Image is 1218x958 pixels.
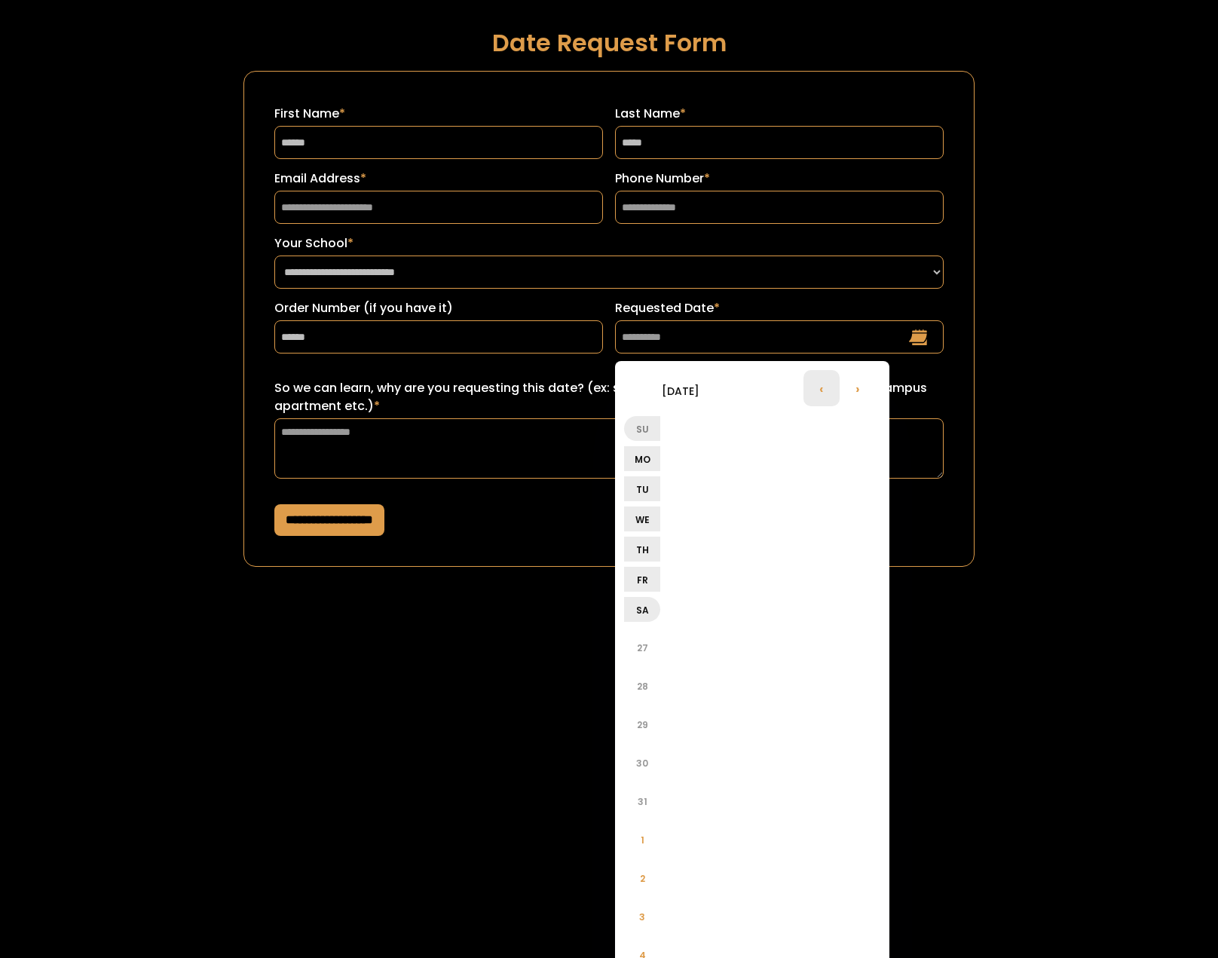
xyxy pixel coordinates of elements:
[624,629,660,666] li: 27
[624,706,660,742] li: 29
[274,234,944,253] label: Your School
[840,370,876,406] li: ›
[624,668,660,704] li: 28
[624,537,660,562] li: Th
[243,71,975,567] form: Request a Date Form
[615,170,944,188] label: Phone Number
[624,822,660,858] li: 1
[274,170,603,188] label: Email Address
[274,299,603,317] label: Order Number (if you have it)
[615,299,944,317] label: Requested Date
[624,372,737,409] li: [DATE]
[243,29,975,56] h1: Date Request Form
[624,860,660,896] li: 2
[274,379,944,415] label: So we can learn, why are you requesting this date? (ex: sorority recruitment, lease turn over for...
[624,597,660,622] li: Sa
[624,745,660,781] li: 30
[803,370,840,406] li: ‹
[624,476,660,501] li: Tu
[624,567,660,592] li: Fr
[274,105,603,123] label: First Name
[624,507,660,531] li: We
[615,105,944,123] label: Last Name
[624,416,660,441] li: Su
[624,898,660,935] li: 3
[624,783,660,819] li: 31
[624,446,660,471] li: Mo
